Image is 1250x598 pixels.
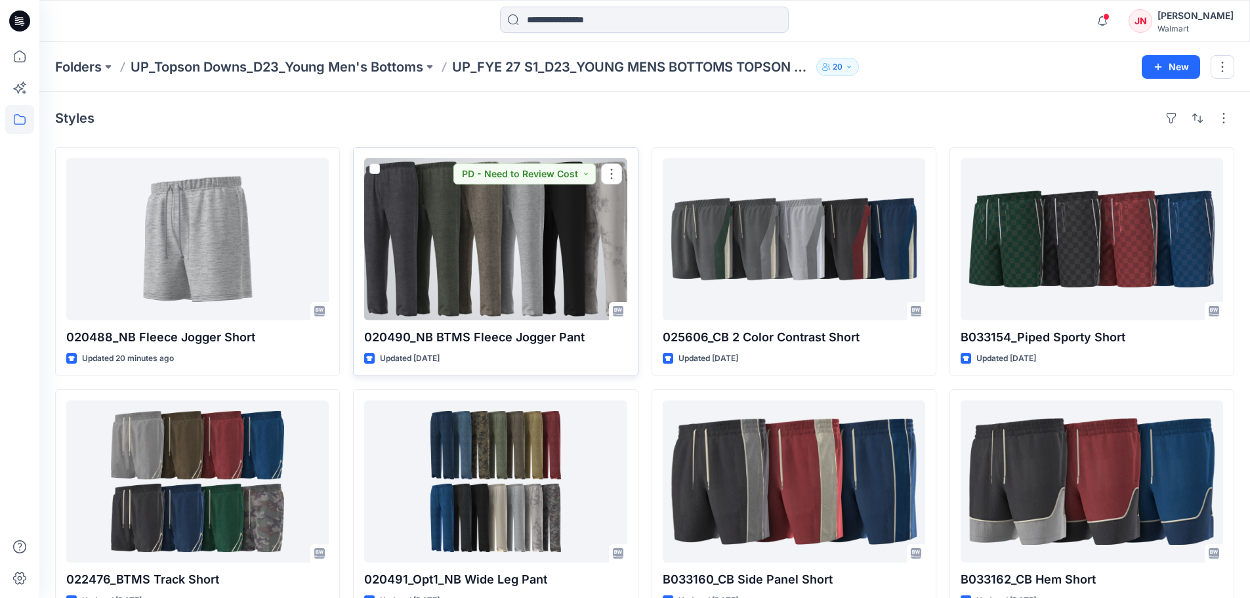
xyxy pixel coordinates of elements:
[380,352,440,366] p: Updated [DATE]
[678,352,738,366] p: Updated [DATE]
[452,58,811,76] p: UP_FYE 27 S1_D23_YOUNG MENS BOTTOMS TOPSON DOWNS
[66,158,329,320] a: 020488_NB Fleece Jogger Short
[1157,8,1234,24] div: [PERSON_NAME]
[663,570,925,589] p: B033160_CB Side Panel Short
[961,400,1223,563] a: B033162_CB Hem Short
[66,328,329,347] p: 020488_NB Fleece Jogger Short
[976,352,1036,366] p: Updated [DATE]
[1157,24,1234,33] div: Walmart
[364,158,627,320] a: 020490_NB BTMS Fleece Jogger Pant
[55,110,94,126] h4: Styles
[1129,9,1152,33] div: JN
[131,58,423,76] a: UP_Topson Downs_D23_Young Men's Bottoms
[1142,55,1200,79] button: New
[816,58,859,76] button: 20
[55,58,102,76] a: Folders
[364,400,627,563] a: 020491_Opt1_NB Wide Leg Pant
[663,158,925,320] a: 025606_CB 2 Color Contrast Short
[961,328,1223,347] p: B033154_Piped Sporty Short
[364,570,627,589] p: 020491_Opt1_NB Wide Leg Pant
[663,328,925,347] p: 025606_CB 2 Color Contrast Short
[82,352,174,366] p: Updated 20 minutes ago
[66,400,329,563] a: 022476_BTMS Track Short
[364,328,627,347] p: 020490_NB BTMS Fleece Jogger Pant
[961,158,1223,320] a: B033154_Piped Sporty Short
[961,570,1223,589] p: B033162_CB Hem Short
[66,570,329,589] p: 022476_BTMS Track Short
[833,60,843,74] p: 20
[663,400,925,563] a: B033160_CB Side Panel Short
